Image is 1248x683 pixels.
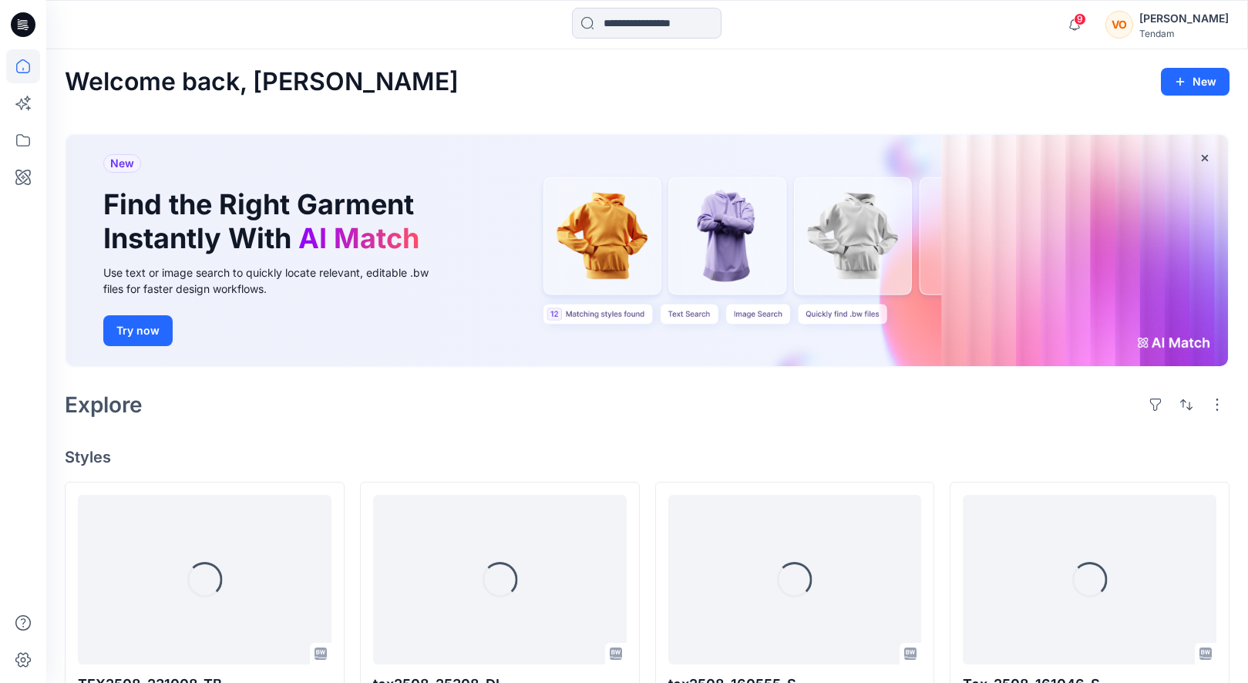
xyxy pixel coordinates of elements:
[65,448,1229,466] h4: Styles
[298,221,419,255] span: AI Match
[1139,28,1229,39] div: Tendam
[103,315,173,346] button: Try now
[1105,11,1133,39] div: VO
[65,68,459,96] h2: Welcome back, [PERSON_NAME]
[1139,9,1229,28] div: [PERSON_NAME]
[103,264,450,297] div: Use text or image search to quickly locate relevant, editable .bw files for faster design workflows.
[103,188,427,254] h1: Find the Right Garment Instantly With
[110,154,134,173] span: New
[1161,68,1229,96] button: New
[65,392,143,417] h2: Explore
[1074,13,1086,25] span: 9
